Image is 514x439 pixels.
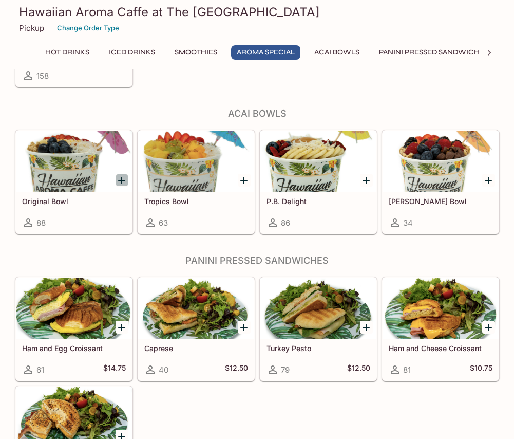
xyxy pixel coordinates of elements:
[382,130,499,234] a: [PERSON_NAME] Bowl34
[309,45,365,60] button: Acai Bowls
[16,131,132,192] div: Original Bowl
[116,174,128,187] button: Add Original Bowl
[15,255,500,266] h4: Panini Pressed Sandwiches
[159,365,168,375] span: 40
[260,130,377,234] a: P.B. Delight86
[347,363,370,376] h5: $12.50
[15,130,132,234] a: Original Bowl88
[169,45,223,60] button: Smoothies
[360,174,373,187] button: Add P.B. Delight
[383,131,499,192] div: Berry Bowl
[260,131,376,192] div: P.B. Delight
[266,344,370,353] h5: Turkey Pesto
[138,277,255,381] a: Caprese40$12.50
[15,277,132,381] a: Ham and Egg Croissant61$14.75
[231,45,300,60] button: Aroma Special
[403,365,411,375] span: 81
[225,363,248,376] h5: $12.50
[373,45,494,60] button: Panini Pressed Sandwiches
[159,218,168,228] span: 63
[360,321,373,334] button: Add Turkey Pesto
[16,278,132,339] div: Ham and Egg Croissant
[22,197,126,206] h5: Original Bowl
[138,278,254,339] div: Caprese
[470,363,492,376] h5: $10.75
[19,4,496,20] h3: Hawaiian Aroma Caffe at The [GEOGRAPHIC_DATA]
[36,365,44,375] span: 61
[15,108,500,119] h4: Acai Bowls
[238,321,251,334] button: Add Caprese
[281,365,290,375] span: 79
[40,45,95,60] button: Hot Drinks
[138,131,254,192] div: Tropics Bowl
[389,344,492,353] h5: Ham and Cheese Croissant
[382,277,499,381] a: Ham and Cheese Croissant81$10.75
[260,278,376,339] div: Turkey Pesto
[52,20,124,36] button: Change Order Type
[383,278,499,339] div: Ham and Cheese Croissant
[103,45,161,60] button: Iced Drinks
[281,218,290,228] span: 86
[260,277,377,381] a: Turkey Pesto79$12.50
[22,344,126,353] h5: Ham and Egg Croissant
[36,71,49,81] span: 158
[138,130,255,234] a: Tropics Bowl63
[144,197,248,206] h5: Tropics Bowl
[19,23,44,33] p: Pickup
[403,218,413,228] span: 34
[36,218,46,228] span: 88
[266,197,370,206] h5: P.B. Delight
[482,321,495,334] button: Add Ham and Cheese Croissant
[389,197,492,206] h5: [PERSON_NAME] Bowl
[144,344,248,353] h5: Caprese
[482,174,495,187] button: Add Berry Bowl
[116,321,128,334] button: Add Ham and Egg Croissant
[238,174,251,187] button: Add Tropics Bowl
[103,363,126,376] h5: $14.75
